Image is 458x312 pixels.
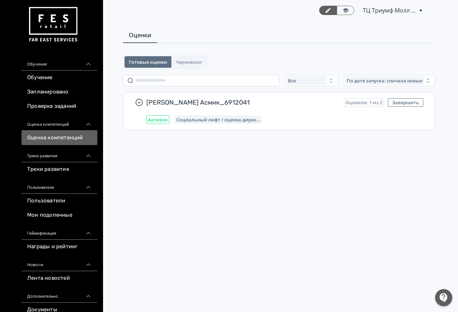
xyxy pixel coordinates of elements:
span: Оценки [129,31,151,39]
a: Мои подопечные [21,208,97,222]
button: Черновики [171,56,206,68]
button: Все [285,75,338,86]
button: По дате запуска: сначала новые [344,75,435,86]
span: По дате запуска: сначала новые [347,78,422,83]
img: https://files.teachbase.ru/system/account/57463/logo/medium-936fc5084dd2c598f50a98b9cbe0469a.png [27,4,79,45]
span: Все [288,78,296,83]
span: [PERSON_NAME] Асмик_6912041 [146,98,338,107]
a: Лента новостей [21,271,97,285]
button: Завершить [388,98,423,107]
div: Оценка компетенций [21,114,97,131]
span: Черновики [176,59,202,65]
a: Запланировано [21,85,97,99]
div: Дополнительно [21,285,97,303]
a: Обучение [21,71,97,85]
span: Активно [148,117,168,123]
div: Обучение [21,53,97,71]
span: Социальный лифт / оценка директора магазина [176,117,260,123]
div: Пользователи [21,177,97,194]
a: Пользователи [21,194,97,208]
a: Проверка заданий [21,99,97,114]
a: Оценка компетенций [21,131,97,145]
div: Геймификация [21,222,97,240]
a: Треки развития [21,162,97,177]
a: Награды и рейтинг [21,240,97,254]
div: Треки развития [21,145,97,162]
span: ТЦ Триумф Молл Саратов RE 6912041 [363,6,416,15]
div: Новости [21,254,97,271]
a: Переключиться в режим ученика [337,6,354,15]
span: Оценили: 1 из 2 [345,100,382,105]
button: Готовые оценки [125,56,171,68]
span: Готовые оценки [129,59,167,65]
